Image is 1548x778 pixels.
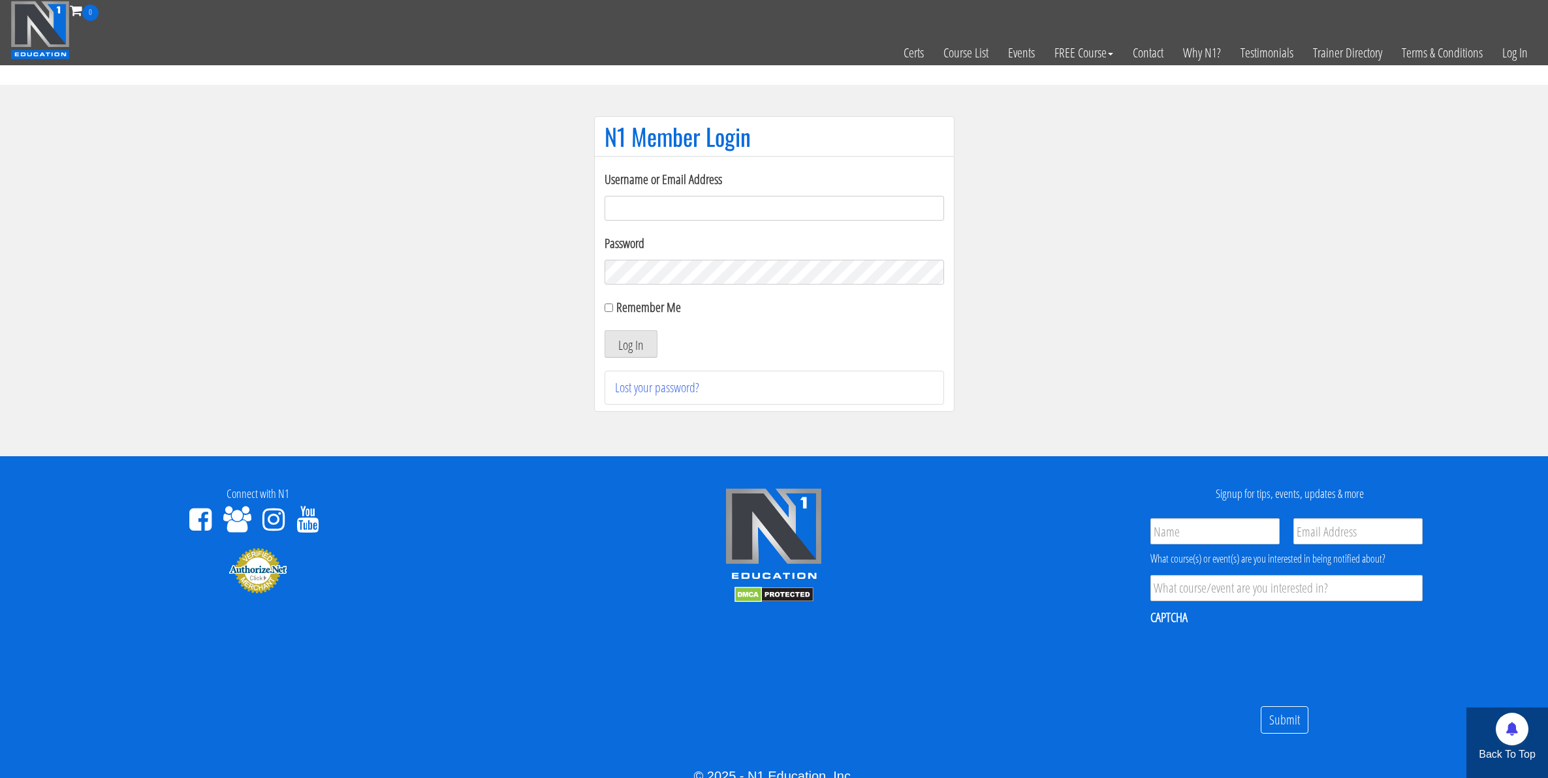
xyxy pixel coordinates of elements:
input: Email Address [1293,518,1423,544]
img: n1-education [10,1,70,59]
input: What course/event are you interested in? [1150,575,1423,601]
img: DMCA.com Protection Status [735,587,813,602]
a: Events [998,21,1045,85]
a: Why N1? [1173,21,1231,85]
a: Terms & Conditions [1392,21,1493,85]
p: Back To Top [1466,747,1548,762]
div: What course(s) or event(s) are you interested in being notified about? [1150,551,1423,567]
label: CAPTCHA [1150,609,1188,626]
label: Remember Me [616,298,681,316]
h1: N1 Member Login [605,123,944,149]
a: FREE Course [1045,21,1123,85]
button: Log In [605,330,657,358]
a: Lost your password? [615,379,699,396]
span: 0 [82,5,99,21]
h4: Signup for tips, events, updates & more [1042,488,1538,501]
label: Username or Email Address [605,170,944,189]
a: Course List [934,21,998,85]
label: Password [605,234,944,253]
input: Submit [1261,706,1308,734]
input: Name [1150,518,1280,544]
a: Log In [1493,21,1538,85]
a: Trainer Directory [1303,21,1392,85]
iframe: reCAPTCHA [1150,634,1349,685]
img: Authorize.Net Merchant - Click to Verify [229,547,287,594]
a: 0 [70,1,99,19]
a: Certs [894,21,934,85]
a: Testimonials [1231,21,1303,85]
a: Contact [1123,21,1173,85]
img: n1-edu-logo [725,488,823,584]
h4: Connect with N1 [10,488,506,501]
